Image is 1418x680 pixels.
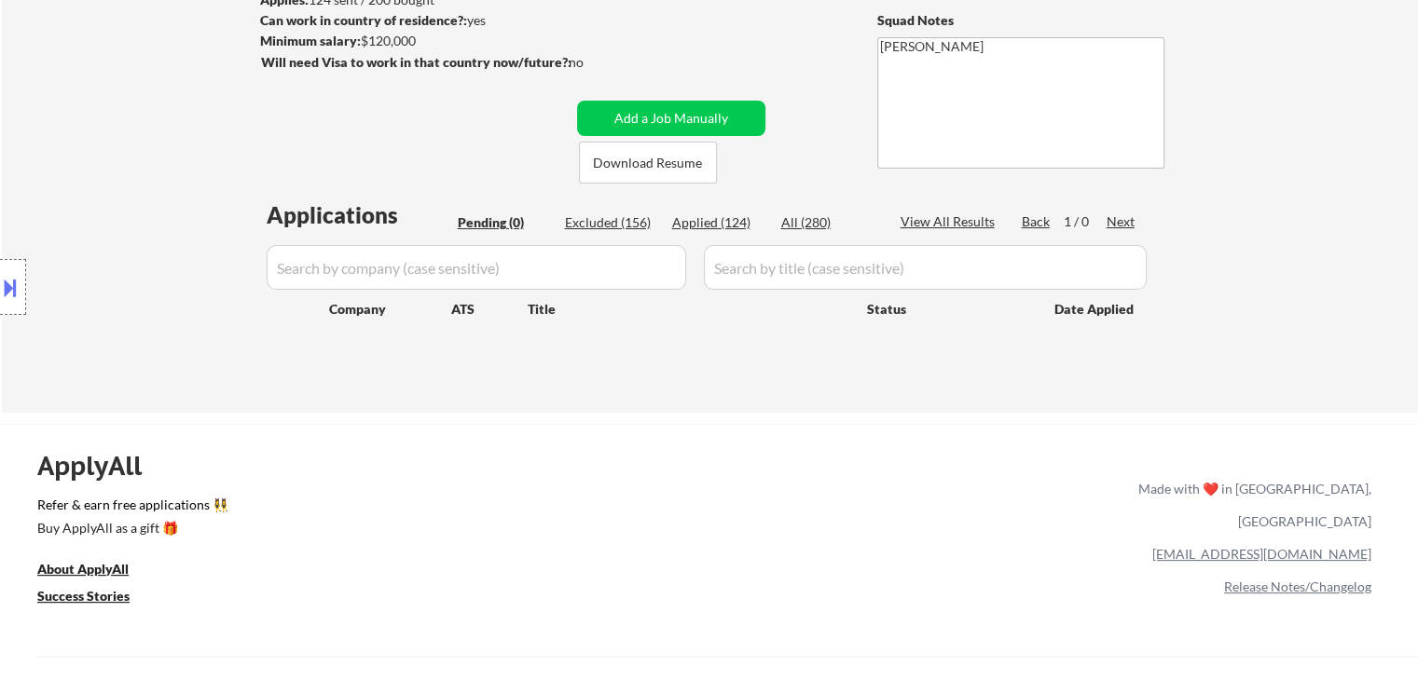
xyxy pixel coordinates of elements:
div: Title [528,300,849,319]
div: Squad Notes [877,11,1164,30]
input: Search by company (case sensitive) [267,245,686,290]
a: [EMAIL_ADDRESS][DOMAIN_NAME] [1152,546,1371,562]
div: Applications [267,204,451,226]
div: Applied (124) [672,213,765,232]
div: Status [867,292,1027,325]
div: 1 / 0 [1064,212,1107,231]
div: yes [260,11,565,30]
a: Buy ApplyAll as a gift 🎁 [37,518,224,541]
strong: Minimum salary: [260,33,361,48]
a: Release Notes/Changelog [1224,578,1371,594]
div: no [569,53,622,72]
div: ApplyAll [37,450,163,482]
div: ATS [451,300,528,319]
div: Excluded (156) [565,213,658,232]
button: Download Resume [579,142,717,184]
strong: Can work in country of residence?: [260,12,467,28]
div: Back [1022,212,1052,231]
div: Company [329,300,451,319]
a: About ApplyAll [37,559,155,582]
a: Success Stories [37,586,155,609]
a: Refer & earn free applications 👯‍♀️ [37,498,749,518]
strong: Will need Visa to work in that country now/future?: [261,54,571,70]
div: $120,000 [260,32,571,50]
u: Success Stories [37,588,130,604]
u: About ApplyAll [37,561,129,577]
div: Buy ApplyAll as a gift 🎁 [37,522,224,535]
div: Date Applied [1054,300,1136,319]
div: Made with ❤️ in [GEOGRAPHIC_DATA], [GEOGRAPHIC_DATA] [1131,472,1371,537]
div: View All Results [901,212,1000,231]
button: Add a Job Manually [577,101,765,136]
div: Next [1107,212,1136,231]
div: All (280) [781,213,874,232]
input: Search by title (case sensitive) [704,245,1147,290]
div: Pending (0) [458,213,551,232]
